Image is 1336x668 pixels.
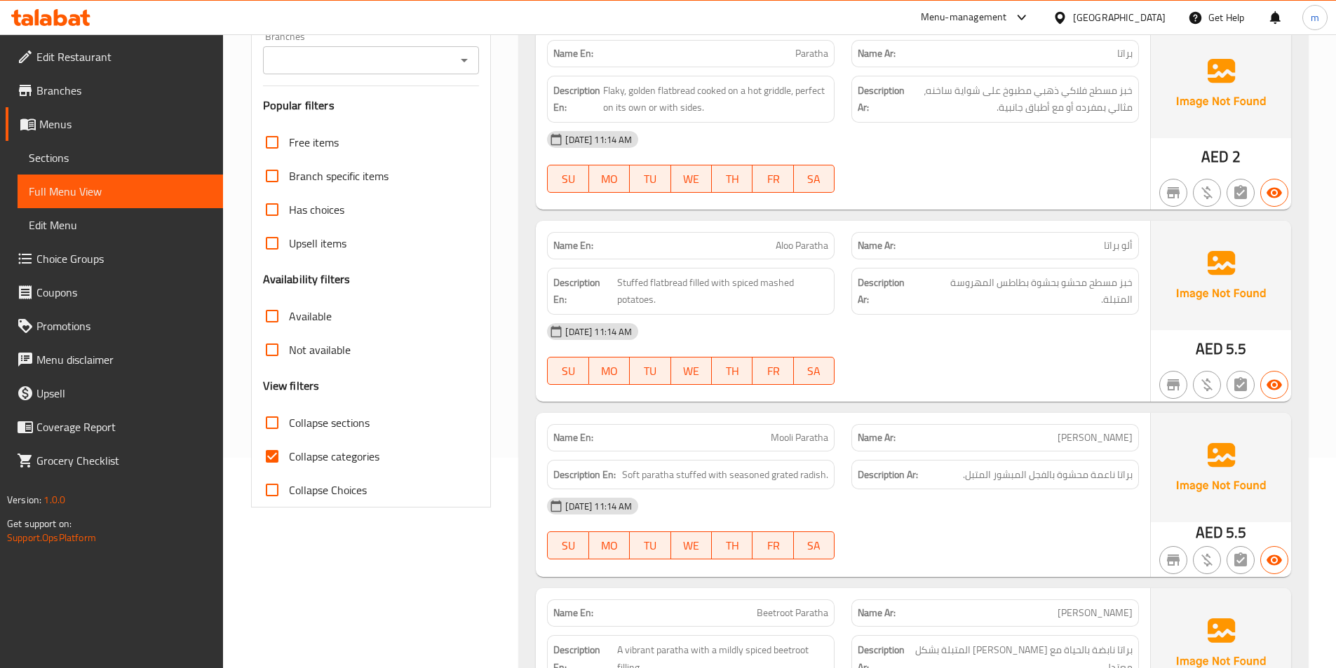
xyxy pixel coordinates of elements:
[18,175,223,208] a: Full Menu View
[794,531,835,559] button: SA
[1193,371,1221,399] button: Purchased item
[6,275,223,309] a: Coupons
[921,9,1007,26] div: Menu-management
[776,238,828,253] span: Aloo Paratha
[1159,371,1187,399] button: Not branch specific item
[553,536,583,556] span: SU
[36,452,212,469] span: Grocery Checklist
[1058,606,1133,620] span: [PERSON_NAME]
[6,242,223,275] a: Choice Groups
[858,466,918,484] strong: Description Ar:
[677,361,706,381] span: WE
[712,531,753,559] button: TH
[671,357,712,385] button: WE
[1151,413,1291,522] img: Ae5nvW7+0k+MAAAAAElFTkSuQmCC
[753,531,793,559] button: FR
[289,134,339,151] span: Free items
[6,410,223,444] a: Coverage Report
[36,82,212,99] span: Branches
[36,351,212,368] span: Menu disclaimer
[553,46,593,61] strong: Name En:
[289,414,370,431] span: Collapse sections
[43,491,65,509] span: 1.0.0
[753,357,793,385] button: FR
[595,536,624,556] span: MO
[907,82,1133,116] span: خبز مسطح فلاكي ذهبي مطبوخ على شواية ساخنه، مثالي بمفرده أو مع أطباق جانبية.
[289,341,351,358] span: Not available
[858,82,905,116] strong: Description Ar:
[1151,29,1291,138] img: Ae5nvW7+0k+MAAAAAElFTkSuQmCC
[39,116,212,132] span: Menus
[553,430,593,445] strong: Name En:
[553,361,583,381] span: SU
[1311,10,1319,25] span: m
[717,361,747,381] span: TH
[799,169,829,189] span: SA
[1058,430,1133,445] span: [PERSON_NAME]
[1227,179,1255,207] button: Not has choices
[1196,335,1223,362] span: AED
[1193,179,1221,207] button: Purchased item
[29,183,212,200] span: Full Menu View
[603,82,828,116] span: Flaky, golden flatbread cooked on a hot griddle, perfect on its own or with sides.
[1201,143,1229,170] span: AED
[799,361,829,381] span: SA
[799,536,829,556] span: SA
[671,165,712,193] button: WE
[1226,519,1246,546] span: 5.5
[635,169,665,189] span: TU
[758,536,788,556] span: FR
[263,271,351,287] h3: Availability filters
[595,169,624,189] span: MO
[7,529,96,547] a: Support.OpsPlatform
[671,531,712,559] button: WE
[1196,519,1223,546] span: AED
[289,448,379,465] span: Collapse categories
[289,482,367,498] span: Collapse Choices
[1193,546,1221,574] button: Purchased item
[677,536,706,556] span: WE
[36,48,212,65] span: Edit Restaurant
[18,208,223,242] a: Edit Menu
[560,325,637,339] span: [DATE] 11:14 AM
[595,361,624,381] span: MO
[1260,179,1288,207] button: Available
[589,165,630,193] button: MO
[289,235,346,252] span: Upsell items
[547,531,588,559] button: SU
[858,430,896,445] strong: Name Ar:
[36,385,212,402] span: Upsell
[963,466,1133,484] span: براتا ناعمة محشوة بالفجل المبشور المتبل.
[717,169,747,189] span: TH
[1117,46,1133,61] span: براتا
[553,274,614,308] strong: Description En:
[617,274,828,308] span: Stuffed flatbread filled with spiced mashed potatoes.
[547,165,588,193] button: SU
[1232,143,1241,170] span: 2
[630,531,670,559] button: TU
[289,308,332,325] span: Available
[263,97,480,114] h3: Popular filters
[712,165,753,193] button: TH
[758,361,788,381] span: FR
[7,514,72,533] span: Get support on:
[1151,221,1291,330] img: Ae5nvW7+0k+MAAAAAElFTkSuQmCC
[1226,335,1246,362] span: 5.5
[36,318,212,334] span: Promotions
[36,250,212,267] span: Choice Groups
[858,606,896,620] strong: Name Ar:
[454,50,474,70] button: Open
[630,357,670,385] button: TU
[547,357,588,385] button: SU
[560,133,637,146] span: [DATE] 11:14 AM
[712,357,753,385] button: TH
[1073,10,1166,25] div: [GEOGRAPHIC_DATA]
[553,606,593,620] strong: Name En:
[677,169,706,189] span: WE
[794,165,835,193] button: SA
[7,491,41,509] span: Version:
[6,376,223,410] a: Upsell
[29,149,212,166] span: Sections
[36,284,212,301] span: Coupons
[1104,238,1133,253] span: ألو براتا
